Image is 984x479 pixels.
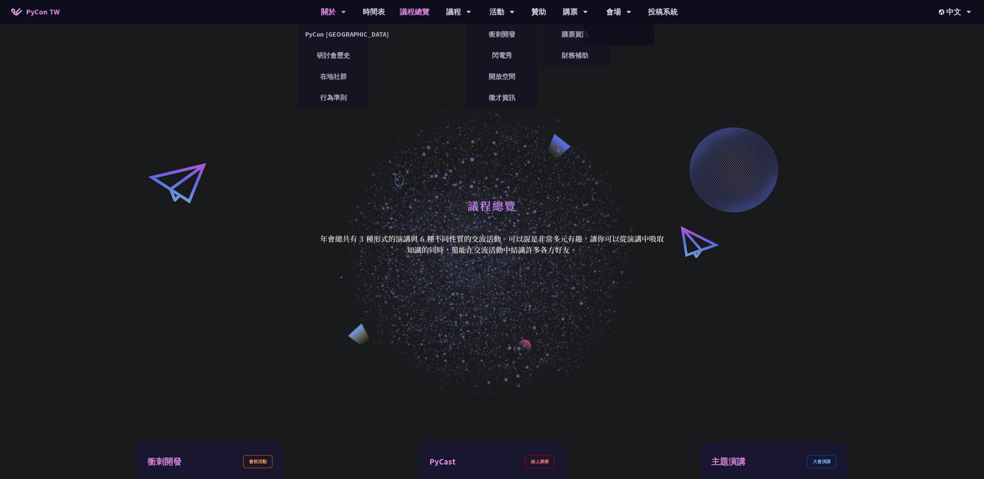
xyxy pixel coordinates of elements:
[11,8,22,16] img: Home icon of PyCon TW 2025
[466,68,538,85] a: 開放空間
[466,89,538,106] a: 徵才資訊
[939,9,946,15] img: Locale Icon
[26,6,60,17] span: PyCon TW
[243,455,273,468] div: 會前活動
[4,3,67,21] a: PyCon TW
[298,89,369,106] a: 行為準則
[711,455,745,468] div: 主題演講
[320,233,664,255] p: 年會總共有 3 種形式的演講與 6 種不同性質的交流活動。可以說是非常多元有趣，讓你可以從演講中吸取知識的同時，還能在交流活動中結識許多各方好友。
[466,26,538,43] a: 衝刺開發
[298,47,369,64] a: 研討會歷史
[298,68,369,85] a: 在地社群
[147,455,182,468] div: 衝刺開發
[539,26,611,43] a: 購票資訊
[466,47,538,64] a: 閃電秀
[539,47,611,64] a: 財務補助
[807,455,837,468] div: 大會演講
[468,194,516,217] h1: 議程總覽
[429,455,456,468] div: PyCast
[298,26,369,43] a: PyCon [GEOGRAPHIC_DATA]
[525,455,555,468] div: 線上廣播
